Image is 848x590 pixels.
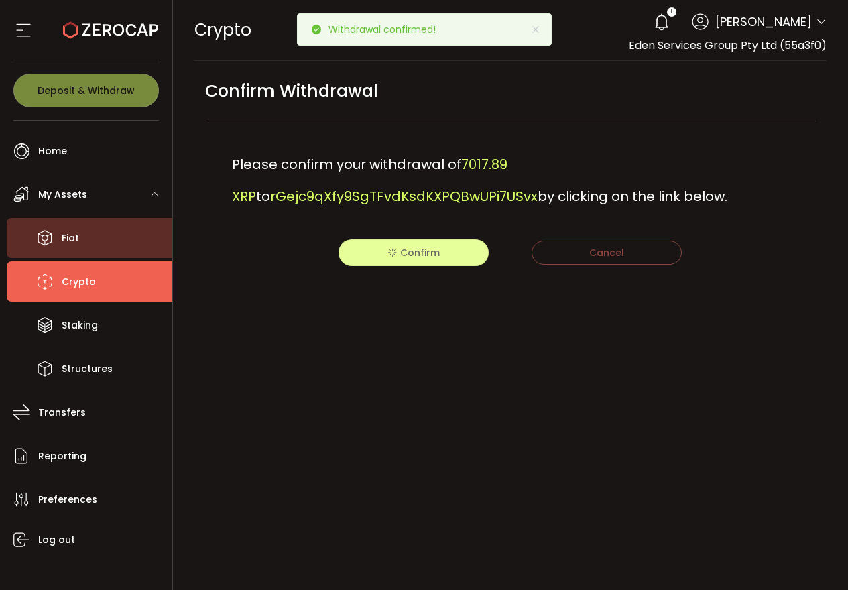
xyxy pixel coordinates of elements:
span: Confirm Withdrawal [205,76,378,106]
span: [PERSON_NAME] [715,13,812,31]
span: Structures [62,359,113,379]
span: Deposit & Withdraw [38,86,135,95]
iframe: Chat Widget [781,526,848,590]
span: Cancel [589,246,624,259]
span: Crypto [194,18,251,42]
span: Transfers [38,403,86,422]
span: rGejc9qXfy9SgTFvdKsdKXPQBwUPi7USvx [270,187,538,206]
p: Withdrawal confirmed! [328,25,446,34]
span: 1 [670,7,672,17]
span: Fiat [62,229,79,248]
span: Eden Services Group Pty Ltd (55a3f0) [629,38,827,53]
span: Home [38,141,67,161]
span: Staking [62,316,98,335]
span: Preferences [38,490,97,510]
span: Reporting [38,447,86,466]
button: Deposit & Withdraw [13,74,159,107]
span: to [256,187,270,206]
span: Log out [38,530,75,550]
button: Cancel [532,241,682,265]
span: My Assets [38,185,87,204]
span: by clicking on the link below. [538,187,727,206]
span: Crypto [62,272,96,292]
span: Please confirm your withdrawal of [232,155,461,174]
